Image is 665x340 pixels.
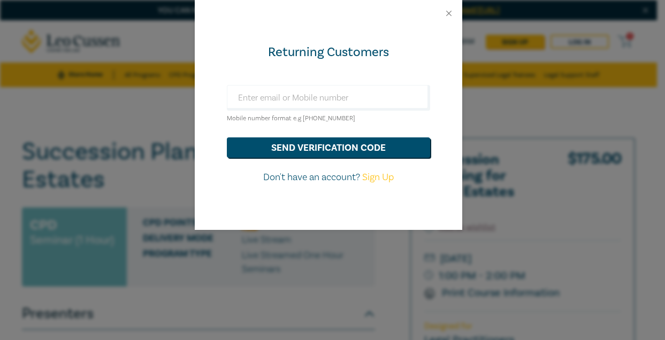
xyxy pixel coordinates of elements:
a: Sign Up [362,171,394,183]
small: Mobile number format e.g [PHONE_NUMBER] [227,114,355,122]
div: Returning Customers [227,44,430,61]
button: send verification code [227,137,430,158]
p: Don't have an account? [227,171,430,184]
button: Close [444,9,454,18]
input: Enter email or Mobile number [227,85,430,111]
